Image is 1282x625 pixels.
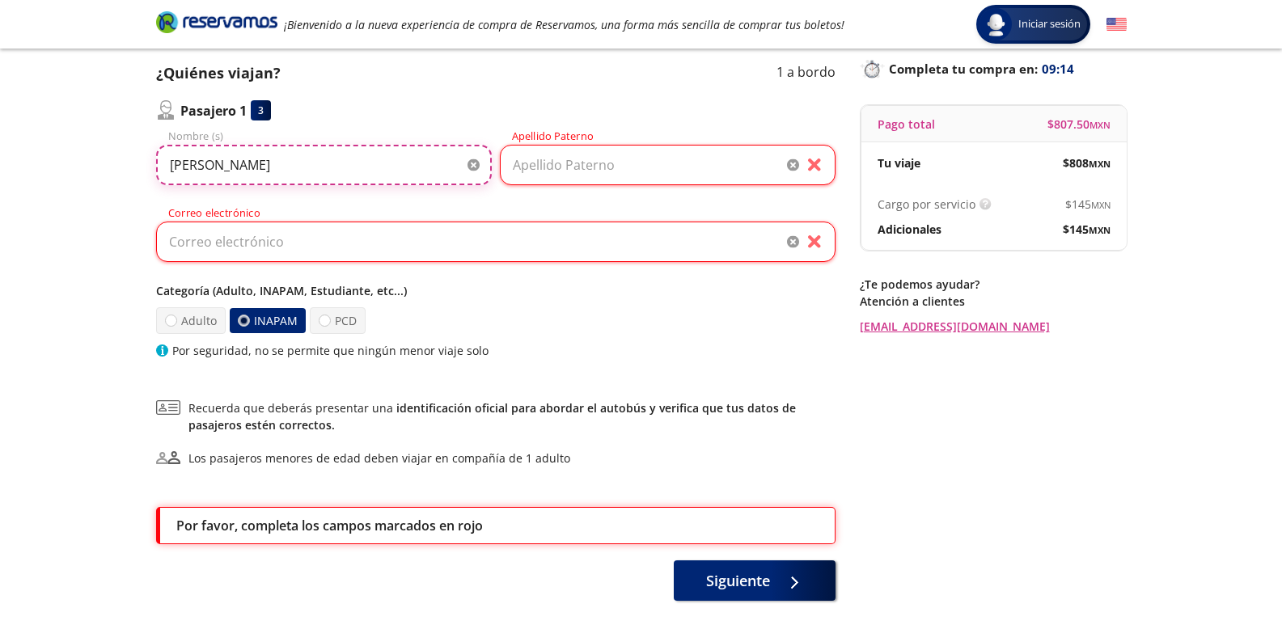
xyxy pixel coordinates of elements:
a: Brand Logo [156,10,277,39]
em: ¡Bienvenido a la nueva experiencia de compra de Reservamos, una forma más sencilla de comprar tus... [284,17,844,32]
input: Nombre (s) [156,145,492,185]
span: Recuerda que deberás presentar una [188,399,836,433]
p: Tu viaje [878,154,920,171]
p: Pasajero 1 [180,101,247,120]
input: Correo electrónico [156,222,836,262]
button: English [1106,15,1127,35]
a: [EMAIL_ADDRESS][DOMAIN_NAME] [860,318,1127,335]
p: ¿Quiénes viajan? [156,62,281,84]
div: 3 [251,100,271,120]
p: ¿Te podemos ayudar? [860,276,1127,293]
i: Brand Logo [156,10,277,34]
p: Atención a clientes [860,293,1127,310]
a: identificación oficial para abordar el autobús y verifica que tus datos de pasajeros estén correc... [188,400,796,433]
p: Por favor, completa los campos marcados en rojo [176,516,483,535]
p: Pago total [878,116,935,133]
small: MXN [1089,224,1111,236]
div: Los pasajeros menores de edad deben viajar en compañía de 1 adulto [188,450,570,467]
span: Iniciar sesión [1012,16,1087,32]
span: $ 145 [1063,221,1111,238]
p: Completa tu compra en : [860,57,1127,80]
span: Siguiente [706,570,770,592]
small: MXN [1089,119,1111,131]
p: Categoría (Adulto, INAPAM, Estudiante, etc...) [156,282,836,299]
p: Cargo por servicio [878,196,975,213]
small: MXN [1091,199,1111,211]
p: 1 a bordo [776,62,836,84]
span: 09:14 [1042,60,1074,78]
label: INAPAM [229,308,305,333]
p: Adicionales [878,221,941,238]
span: $ 145 [1065,196,1111,213]
span: $ 808 [1063,154,1111,171]
small: MXN [1089,158,1111,170]
button: Siguiente [674,560,836,601]
label: Adulto [155,307,225,334]
iframe: Messagebird Livechat Widget [1188,531,1266,609]
p: Por seguridad, no se permite que ningún menor viaje solo [172,342,489,359]
input: Apellido Paterno [500,145,836,185]
span: $ 807.50 [1047,116,1111,133]
label: PCD [310,307,366,334]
